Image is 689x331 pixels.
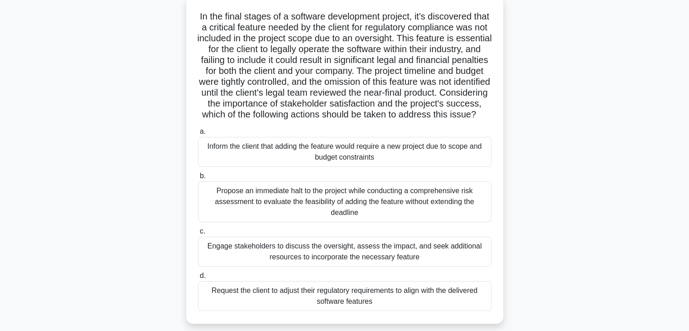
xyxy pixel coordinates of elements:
[200,127,206,135] span: a.
[200,172,206,180] span: b.
[200,272,206,279] span: d.
[198,237,491,267] div: Engage stakeholders to discuss the oversight, assess the impact, and seek additional resources to...
[198,181,491,222] div: Propose an immediate halt to the project while conducting a comprehensive risk assessment to eval...
[200,227,205,235] span: c.
[198,281,491,311] div: Request the client to adjust their regulatory requirements to align with the delivered software f...
[198,137,491,167] div: Inform the client that adding the feature would require a new project due to scope and budget con...
[197,11,492,121] h5: In the final stages of a software development project, it's discovered that a critical feature ne...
